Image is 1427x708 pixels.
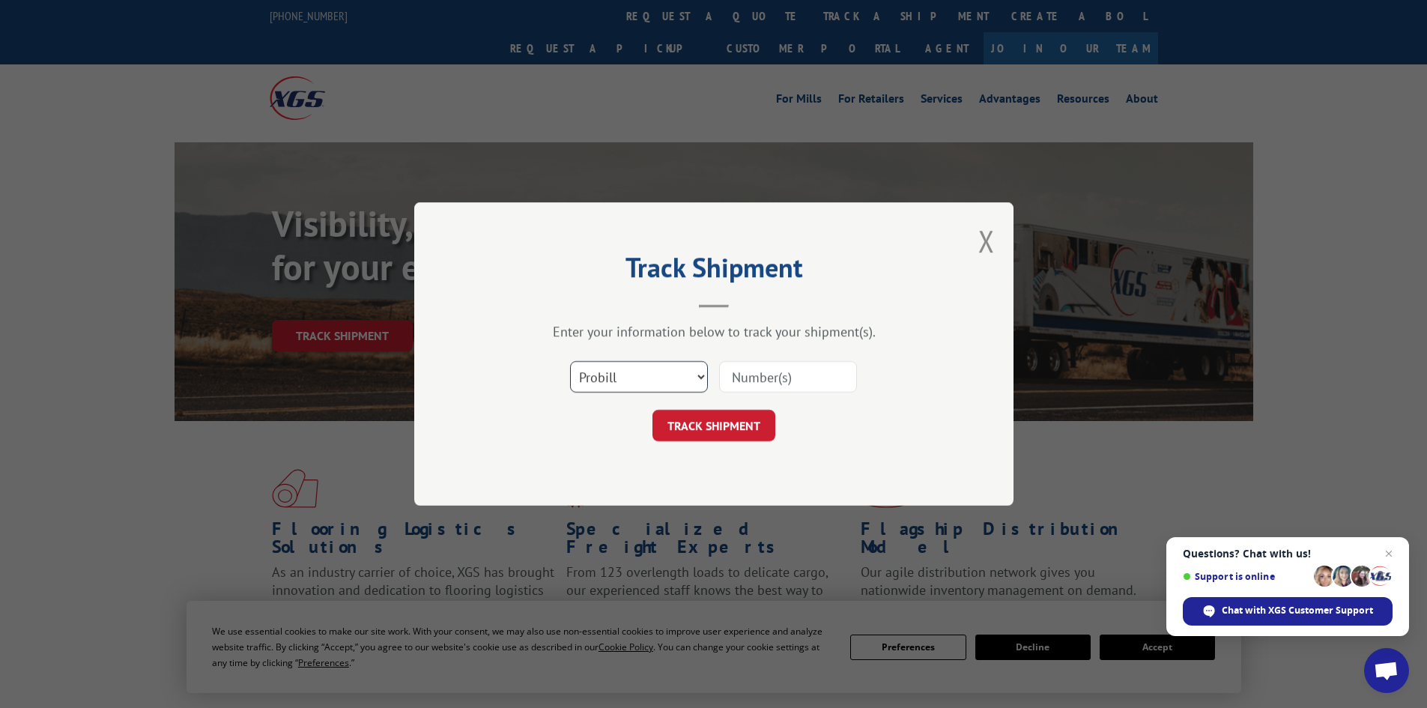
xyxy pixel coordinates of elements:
[719,361,857,393] input: Number(s)
[1183,571,1309,582] span: Support is online
[489,323,939,340] div: Enter your information below to track your shipment(s).
[1222,604,1373,617] span: Chat with XGS Customer Support
[652,410,775,441] button: TRACK SHIPMENT
[1364,648,1409,693] div: Open chat
[1183,597,1393,626] div: Chat with XGS Customer Support
[1380,545,1398,563] span: Close chat
[1183,548,1393,560] span: Questions? Chat with us!
[978,221,995,261] button: Close modal
[489,257,939,285] h2: Track Shipment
